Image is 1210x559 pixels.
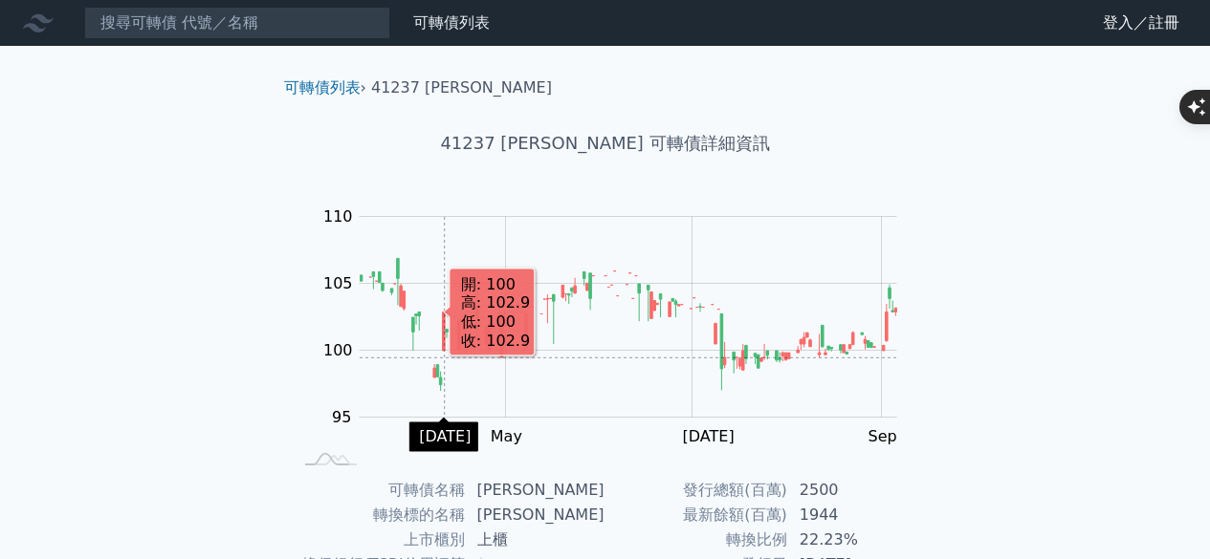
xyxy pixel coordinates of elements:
a: 可轉債列表 [413,13,490,32]
td: 1944 [788,503,919,527]
td: 可轉債名稱 [292,478,466,503]
tspan: [DATE] [682,427,734,445]
input: 搜尋可轉債 代號／名稱 [84,7,390,39]
td: 發行總額(百萬) [605,478,788,503]
tspan: 105 [323,274,353,292]
tspan: 100 [323,341,353,359]
td: [PERSON_NAME] [466,478,605,503]
g: Chart [313,207,925,445]
a: 登入／註冊 [1088,8,1195,38]
td: 上市櫃別 [292,527,466,552]
tspan: 110 [323,207,353,226]
tspan: Sep [868,427,896,445]
td: 轉換比例 [605,527,788,552]
li: › [284,76,366,99]
td: 最新餘額(百萬) [605,503,788,527]
td: 轉換標的名稱 [292,503,466,527]
td: 上櫃 [466,527,605,552]
td: 2500 [788,478,919,503]
a: 可轉債列表 [284,78,361,97]
td: 22.23% [788,527,919,552]
td: [PERSON_NAME] [466,503,605,527]
tspan: 95 [332,408,351,426]
h1: 41237 [PERSON_NAME] 可轉債詳細資訊 [269,130,942,157]
tspan: May [491,427,522,445]
li: 41237 [PERSON_NAME] [371,76,552,99]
